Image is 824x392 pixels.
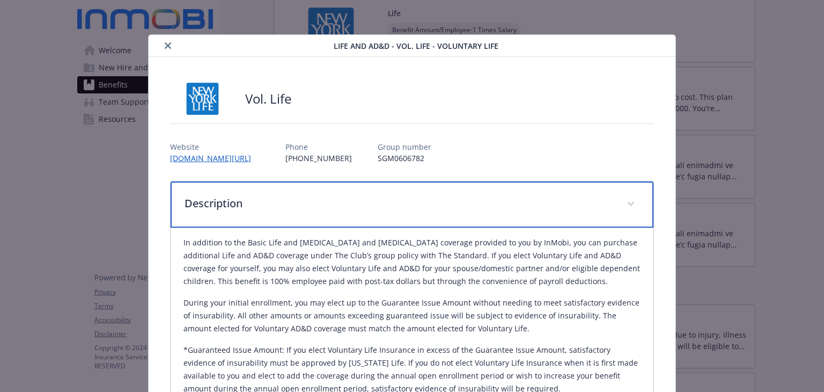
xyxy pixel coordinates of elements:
[183,236,640,288] p: In addition to the Basic Life and [MEDICAL_DATA] and [MEDICAL_DATA] coverage provided to you by I...
[378,153,431,164] p: SGM0606782
[161,39,174,52] button: close
[183,296,640,335] p: During your initial enrollment, you may elect up to the Guarantee Issue Amount without needing to...
[185,195,613,212] p: Description
[285,141,352,153] p: Phone
[334,40,498,52] span: Life and AD&D - Vol. Life - Voluntary Life
[170,153,260,163] a: [DOMAIN_NAME][URL]
[285,153,352,164] p: [PHONE_NUMBER]
[171,182,653,228] div: Description
[170,83,234,115] img: New York Life Insurance Company
[378,141,431,153] p: Group number
[245,90,291,108] h2: Vol. Life
[170,141,260,153] p: Website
